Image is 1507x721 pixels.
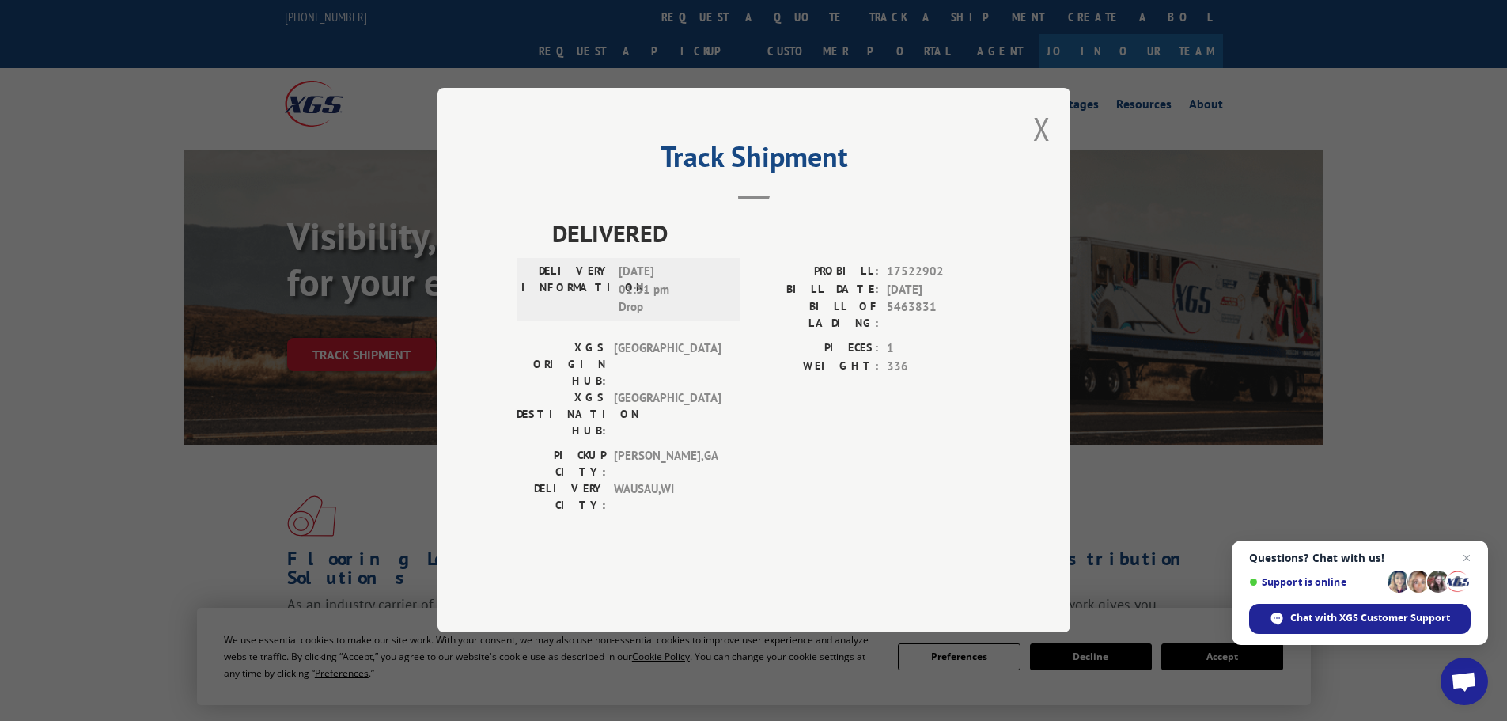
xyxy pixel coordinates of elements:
[517,481,606,514] label: DELIVERY CITY:
[754,299,879,332] label: BILL OF LADING:
[887,358,991,376] span: 336
[614,448,721,481] span: [PERSON_NAME] , GA
[887,264,991,282] span: 17522902
[1249,576,1382,588] span: Support is online
[1441,658,1488,705] div: Open chat
[1249,604,1471,634] div: Chat with XGS Customer Support
[1457,548,1476,567] span: Close chat
[887,281,991,299] span: [DATE]
[1290,611,1450,625] span: Chat with XGS Customer Support
[614,390,721,440] span: [GEOGRAPHIC_DATA]
[517,448,606,481] label: PICKUP CITY:
[1033,108,1051,150] button: Close modal
[517,146,991,176] h2: Track Shipment
[517,340,606,390] label: XGS ORIGIN HUB:
[754,358,879,376] label: WEIGHT:
[887,299,991,332] span: 5463831
[754,340,879,359] label: PIECES:
[754,281,879,299] label: BILL DATE:
[552,216,991,252] span: DELIVERED
[614,481,721,514] span: WAUSAU , WI
[521,264,611,317] label: DELIVERY INFORMATION:
[1249,552,1471,564] span: Questions? Chat with us!
[517,390,606,440] label: XGS DESTINATION HUB:
[619,264,725,317] span: [DATE] 01:31 pm Drop
[614,340,721,390] span: [GEOGRAPHIC_DATA]
[754,264,879,282] label: PROBILL:
[887,340,991,359] span: 1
